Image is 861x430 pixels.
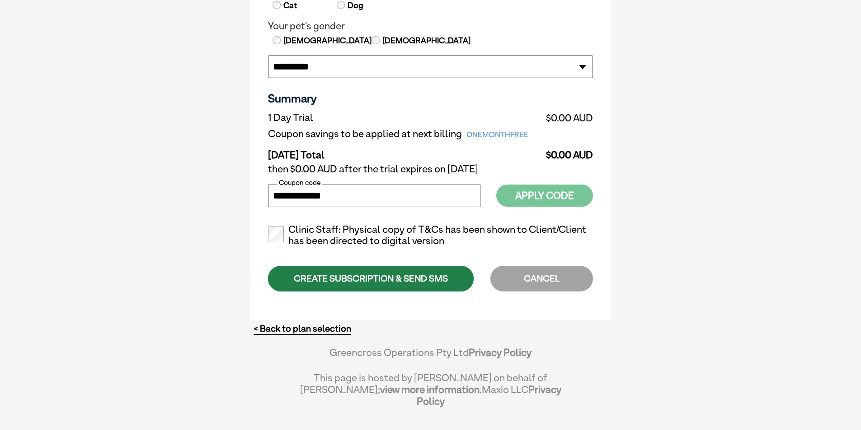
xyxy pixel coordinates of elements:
[542,110,593,126] td: $0.00 AUD
[268,92,593,105] h3: Summary
[300,347,561,367] div: Greencross Operations Pty Ltd
[268,20,593,32] legend: Your pet's gender
[542,142,593,161] td: $0.00 AUD
[300,367,561,407] div: This page is hosted by [PERSON_NAME] on behalf of [PERSON_NAME]; Maxio LLC
[462,129,533,141] span: ONEMONTHFREE
[268,224,593,247] label: Clinic Staff: Physical copy of T&Cs has been shown to Client/Client has been directed to digital ...
[268,161,593,177] td: then $0.00 AUD after the trial expires on [DATE]
[469,347,532,358] a: Privacy Policy
[268,110,542,126] td: 1 Day Trial
[496,185,593,207] button: Apply Code
[268,266,474,291] div: CREATE SUBSCRIPTION & SEND SMS
[254,323,351,334] a: < Back to plan selection
[268,142,542,161] td: [DATE] Total
[380,384,482,395] a: view more information.
[268,126,542,142] td: Coupon savings to be applied at next billing
[417,384,561,407] a: Privacy Policy
[277,179,322,187] label: Coupon code
[490,266,593,291] div: CANCEL
[268,227,284,242] input: Clinic Staff: Physical copy of T&Cs has been shown to Client/Client has been directed to digital ...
